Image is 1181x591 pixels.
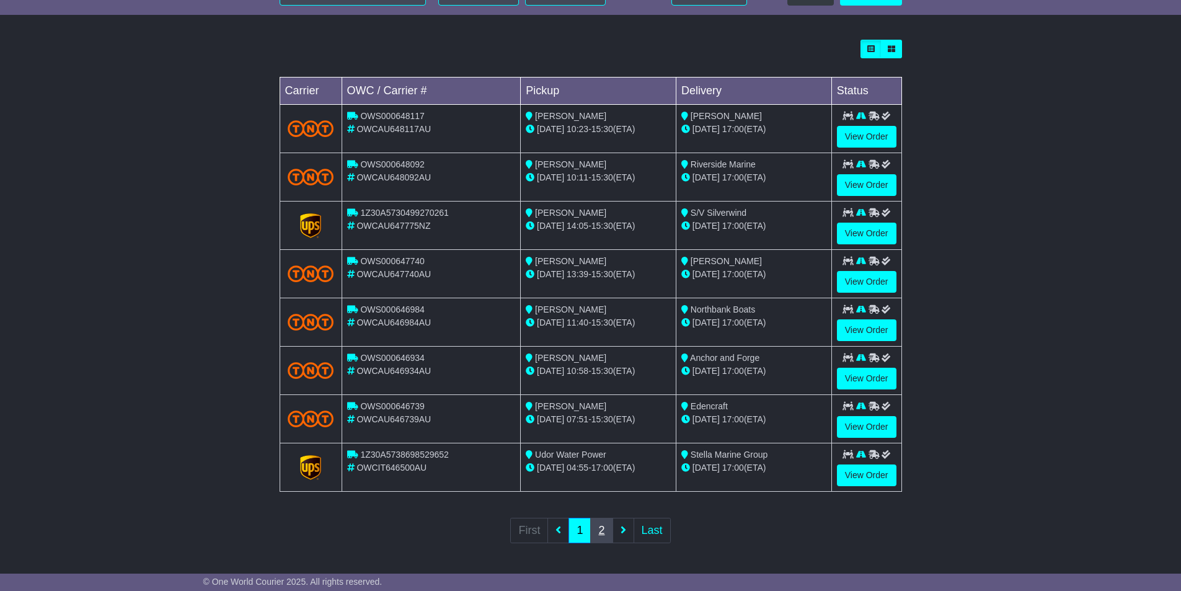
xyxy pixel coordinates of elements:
[837,464,896,486] a: View Order
[692,221,720,231] span: [DATE]
[837,271,896,293] a: View Order
[568,518,591,543] a: 1
[681,316,826,329] div: (ETA)
[356,124,431,134] span: OWCAU648117AU
[692,366,720,376] span: [DATE]
[837,223,896,244] a: View Order
[356,318,431,327] span: OWCAU646984AU
[537,221,564,231] span: [DATE]
[692,172,720,182] span: [DATE]
[537,269,564,279] span: [DATE]
[535,401,606,411] span: [PERSON_NAME]
[722,221,744,231] span: 17:00
[837,368,896,389] a: View Order
[681,365,826,378] div: (ETA)
[681,413,826,426] div: (ETA)
[837,416,896,438] a: View Order
[537,414,564,424] span: [DATE]
[567,318,588,327] span: 11:40
[681,461,826,474] div: (ETA)
[537,172,564,182] span: [DATE]
[288,265,334,282] img: TNT_Domestic.png
[526,220,671,233] div: - (ETA)
[342,78,521,105] td: OWC / Carrier #
[722,318,744,327] span: 17:00
[360,111,425,121] span: OWS000648117
[591,172,613,182] span: 15:30
[360,208,448,218] span: 1Z30A5730499270261
[691,111,762,121] span: [PERSON_NAME]
[526,123,671,136] div: - (ETA)
[692,124,720,134] span: [DATE]
[526,268,671,281] div: - (ETA)
[590,518,613,543] a: 2
[591,269,613,279] span: 15:30
[203,577,383,587] span: © One World Courier 2025. All rights reserved.
[676,78,831,105] td: Delivery
[691,159,756,169] span: Riverside Marine
[722,269,744,279] span: 17:00
[681,268,826,281] div: (ETA)
[722,172,744,182] span: 17:00
[591,318,613,327] span: 15:30
[356,366,431,376] span: OWCAU646934AU
[837,174,896,196] a: View Order
[356,172,431,182] span: OWCAU648092AU
[722,124,744,134] span: 17:00
[288,314,334,331] img: TNT_Domestic.png
[722,463,744,473] span: 17:00
[831,78,901,105] td: Status
[567,463,588,473] span: 04:55
[356,463,427,473] span: OWCIT646500AU
[691,256,762,266] span: [PERSON_NAME]
[535,304,606,314] span: [PERSON_NAME]
[526,413,671,426] div: - (ETA)
[537,318,564,327] span: [DATE]
[567,366,588,376] span: 10:58
[360,159,425,169] span: OWS000648092
[535,353,606,363] span: [PERSON_NAME]
[692,269,720,279] span: [DATE]
[526,461,671,474] div: - (ETA)
[692,414,720,424] span: [DATE]
[691,304,755,314] span: Northbank Boats
[681,171,826,184] div: (ETA)
[356,221,430,231] span: OWCAU647775NZ
[567,221,588,231] span: 14:05
[288,411,334,427] img: TNT_Domestic.png
[526,171,671,184] div: - (ETA)
[567,124,588,134] span: 10:23
[591,221,613,231] span: 15:30
[691,208,746,218] span: S/V Silverwind
[691,401,728,411] span: Edencraft
[535,159,606,169] span: [PERSON_NAME]
[360,450,448,460] span: 1Z30A5738698529652
[692,463,720,473] span: [DATE]
[634,518,671,543] a: Last
[288,120,334,137] img: TNT_Domestic.png
[280,78,342,105] td: Carrier
[591,124,613,134] span: 15:30
[537,463,564,473] span: [DATE]
[681,220,826,233] div: (ETA)
[567,269,588,279] span: 13:39
[722,366,744,376] span: 17:00
[300,213,321,238] img: GetCarrierServiceLogo
[591,366,613,376] span: 15:30
[360,353,425,363] span: OWS000646934
[360,401,425,411] span: OWS000646739
[535,111,606,121] span: [PERSON_NAME]
[591,463,613,473] span: 17:00
[535,450,606,460] span: Udor Water Power
[692,318,720,327] span: [DATE]
[526,316,671,329] div: - (ETA)
[535,208,606,218] span: [PERSON_NAME]
[567,414,588,424] span: 07:51
[356,269,431,279] span: OWCAU647740AU
[537,124,564,134] span: [DATE]
[690,353,759,363] span: Anchor and Forge
[591,414,613,424] span: 15:30
[526,365,671,378] div: - (ETA)
[537,366,564,376] span: [DATE]
[837,319,896,341] a: View Order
